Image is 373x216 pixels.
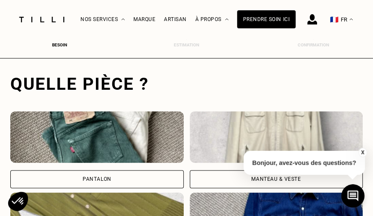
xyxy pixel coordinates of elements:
[133,16,155,22] a: Marque
[10,111,184,163] img: Tilli retouche votre Pantalon
[10,74,363,94] div: Quelle pièce ?
[358,148,367,157] button: X
[296,43,330,47] div: Confirmation
[170,43,204,47] div: Estimation
[330,15,339,24] span: 🇫🇷
[237,10,296,28] a: Prendre soin ici
[326,0,357,39] button: 🇫🇷 FR
[244,151,365,175] p: Bonjour, avez-vous des questions?
[195,0,228,39] div: À propos
[164,16,187,22] a: Artisan
[307,14,317,24] img: icône connexion
[349,18,353,21] img: menu déroulant
[251,176,301,182] div: Manteau & Veste
[190,111,363,163] img: Tilli retouche votre Manteau & Veste
[16,17,68,22] img: Logo du service de couturière Tilli
[80,0,125,39] div: Nos services
[83,176,111,182] div: Pantalon
[225,18,228,21] img: Menu déroulant à propos
[121,18,125,21] img: Menu déroulant
[43,43,77,47] div: Besoin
